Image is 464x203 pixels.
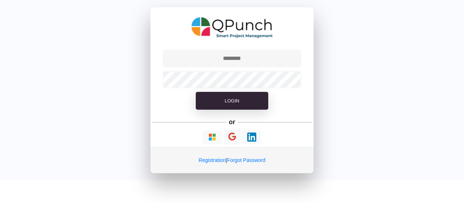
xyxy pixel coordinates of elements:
div: | [150,147,314,173]
button: Continue With LinkedIn [242,130,261,144]
button: Continue With Microsoft Azure [203,130,222,144]
a: Forgot Password [227,157,265,163]
img: QPunch [191,15,273,41]
img: Loading... [208,133,217,142]
button: Continue With Google [223,130,241,145]
button: Login [196,92,268,110]
h5: or [228,117,237,127]
a: Registration [199,157,226,163]
img: Loading... [247,133,256,142]
span: Login [225,98,239,103]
